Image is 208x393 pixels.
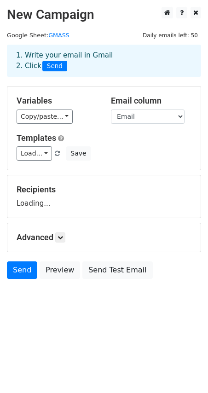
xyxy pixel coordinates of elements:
small: Google Sheet: [7,32,69,39]
div: Loading... [17,185,191,208]
a: Send [7,261,37,279]
a: GMASS [48,32,69,39]
h5: Email column [111,96,191,106]
a: Send Test Email [82,261,152,279]
a: Daily emails left: 50 [139,32,201,39]
a: Preview [40,261,80,279]
a: Copy/paste... [17,110,73,124]
button: Save [66,146,90,161]
a: Load... [17,146,52,161]
h5: Variables [17,96,97,106]
a: Templates [17,133,56,143]
h5: Recipients [17,185,191,195]
h5: Advanced [17,232,191,243]
h2: New Campaign [7,7,201,23]
div: 1. Write your email in Gmail 2. Click [9,50,199,71]
span: Daily emails left: 50 [139,30,201,40]
span: Send [42,61,67,72]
